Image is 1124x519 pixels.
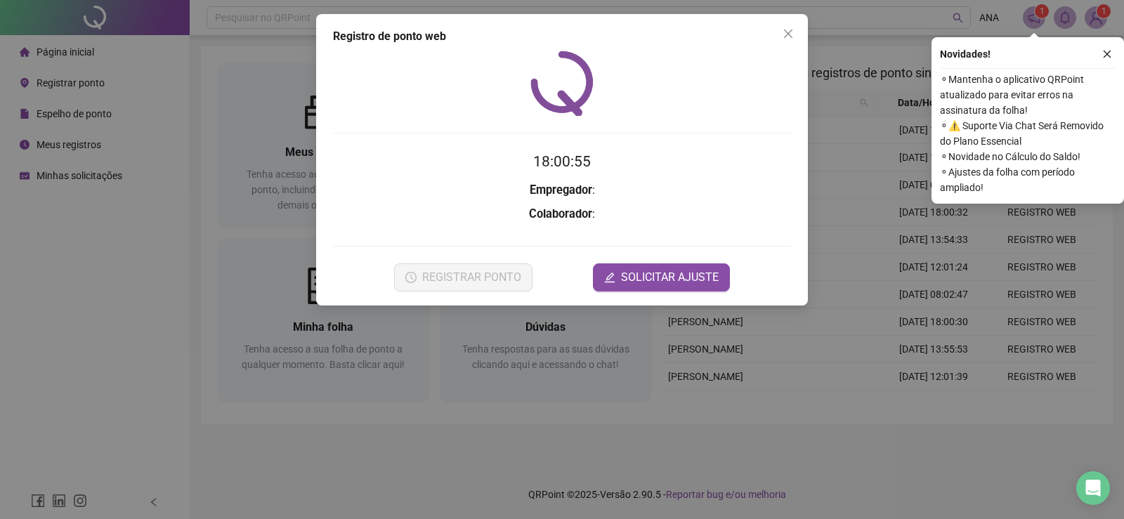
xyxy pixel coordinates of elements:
span: close [1102,49,1112,59]
button: REGISTRAR PONTO [394,263,532,291]
strong: Empregador [530,183,592,197]
button: Close [777,22,799,45]
span: ⚬ ⚠️ Suporte Via Chat Será Removido do Plano Essencial [940,118,1116,149]
span: edit [604,272,615,283]
span: ⚬ Mantenha o aplicativo QRPoint atualizado para evitar erros na assinatura da folha! [940,72,1116,118]
strong: Colaborador [529,207,592,221]
span: SOLICITAR AJUSTE [621,269,719,286]
span: ⚬ Ajustes da folha com período ampliado! [940,164,1116,195]
span: ⚬ Novidade no Cálculo do Saldo! [940,149,1116,164]
img: QRPoint [530,51,594,116]
div: Registro de ponto web [333,28,791,45]
button: editSOLICITAR AJUSTE [593,263,730,291]
div: Open Intercom Messenger [1076,471,1110,505]
span: Novidades ! [940,46,991,62]
span: close [783,28,794,39]
h3: : [333,205,791,223]
time: 18:00:55 [533,153,591,170]
h3: : [333,181,791,199]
